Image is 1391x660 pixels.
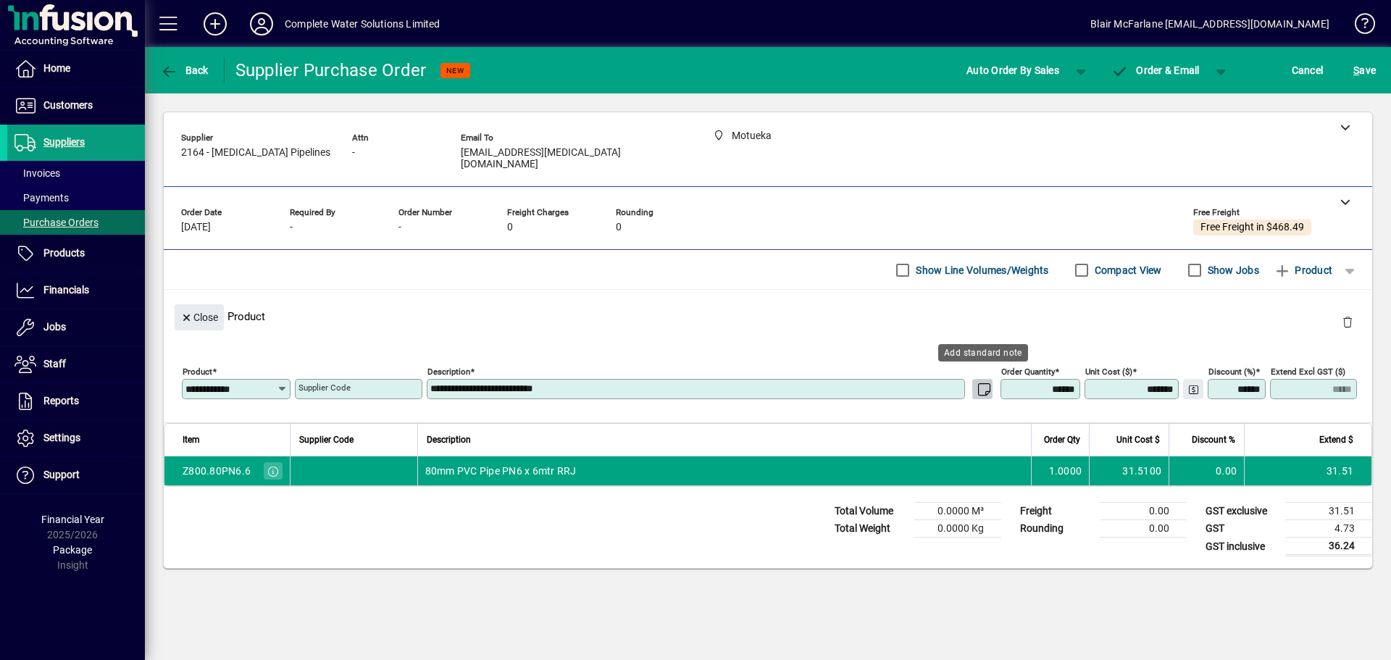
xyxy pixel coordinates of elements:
[1089,456,1169,485] td: 31.5100
[1085,367,1132,377] mat-label: Unit Cost ($)
[43,469,80,480] span: Support
[164,290,1372,343] div: Product
[41,514,104,525] span: Financial Year
[1266,257,1340,283] button: Product
[616,222,622,233] span: 0
[1288,57,1327,83] button: Cancel
[43,284,89,296] span: Financials
[1350,57,1379,83] button: Save
[1319,432,1353,448] span: Extend $
[171,310,227,323] app-page-header-button: Close
[183,464,251,478] div: Z800.80PN6.6
[235,59,427,82] div: Supplier Purchase Order
[1001,367,1055,377] mat-label: Order Quantity
[425,464,577,478] span: 80mm PVC Pipe PN6 x 6mtr RRJ
[14,192,69,204] span: Payments
[53,544,92,556] span: Package
[1031,456,1089,485] td: 1.0000
[43,358,66,369] span: Staff
[1198,520,1285,538] td: GST
[1013,503,1100,520] td: Freight
[398,222,401,233] span: -
[43,321,66,333] span: Jobs
[1330,315,1365,328] app-page-header-button: Delete
[7,88,145,124] a: Customers
[913,263,1048,277] label: Show Line Volumes/Weights
[914,503,1001,520] td: 0.0000 M³
[183,432,200,448] span: Item
[7,309,145,346] a: Jobs
[290,222,293,233] span: -
[427,367,470,377] mat-label: Description
[1353,64,1359,76] span: S
[1198,503,1285,520] td: GST exclusive
[1116,432,1160,448] span: Unit Cost $
[160,64,209,76] span: Back
[1013,520,1100,538] td: Rounding
[938,344,1028,362] div: Add standard note
[966,59,1059,82] span: Auto Order By Sales
[1330,304,1365,339] button: Delete
[1198,538,1285,556] td: GST inclusive
[427,432,471,448] span: Description
[7,383,145,419] a: Reports
[43,395,79,406] span: Reports
[7,235,145,272] a: Products
[1200,222,1304,233] span: Free Freight in $468.49
[1208,367,1256,377] mat-label: Discount (%)
[1169,456,1244,485] td: 0.00
[7,272,145,309] a: Financials
[7,210,145,235] a: Purchase Orders
[145,57,225,83] app-page-header-button: Back
[914,520,1001,538] td: 0.0000 Kg
[461,147,678,170] span: [EMAIL_ADDRESS][MEDICAL_DATA][DOMAIN_NAME]
[285,12,440,35] div: Complete Water Solutions Limited
[43,247,85,259] span: Products
[1271,367,1345,377] mat-label: Extend excl GST ($)
[43,62,70,74] span: Home
[1274,259,1332,282] span: Product
[1183,379,1203,399] button: Change Price Levels
[298,383,351,393] mat-label: Supplier Code
[43,432,80,443] span: Settings
[1111,64,1200,76] span: Order & Email
[1244,456,1371,485] td: 31.51
[1344,3,1373,50] a: Knowledge Base
[352,147,355,159] span: -
[1100,520,1187,538] td: 0.00
[446,66,464,75] span: NEW
[1292,59,1324,82] span: Cancel
[299,432,354,448] span: Supplier Code
[1104,57,1207,83] button: Order & Email
[1285,503,1372,520] td: 31.51
[7,420,145,456] a: Settings
[238,11,285,37] button: Profile
[1205,263,1259,277] label: Show Jobs
[181,222,211,233] span: [DATE]
[1353,59,1376,82] span: ave
[1285,520,1372,538] td: 4.73
[7,346,145,383] a: Staff
[959,57,1066,83] button: Auto Order By Sales
[827,503,914,520] td: Total Volume
[14,167,60,179] span: Invoices
[1044,432,1080,448] span: Order Qty
[156,57,212,83] button: Back
[183,367,212,377] mat-label: Product
[180,306,218,330] span: Close
[1100,503,1187,520] td: 0.00
[175,304,224,330] button: Close
[1092,263,1162,277] label: Compact View
[1192,432,1235,448] span: Discount %
[192,11,238,37] button: Add
[181,147,330,159] span: 2164 - [MEDICAL_DATA] Pipelines
[43,136,85,148] span: Suppliers
[7,185,145,210] a: Payments
[7,51,145,87] a: Home
[507,222,513,233] span: 0
[7,161,145,185] a: Invoices
[14,217,99,228] span: Purchase Orders
[827,520,914,538] td: Total Weight
[7,457,145,493] a: Support
[1090,12,1329,35] div: Blair McFarlane [EMAIL_ADDRESS][DOMAIN_NAME]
